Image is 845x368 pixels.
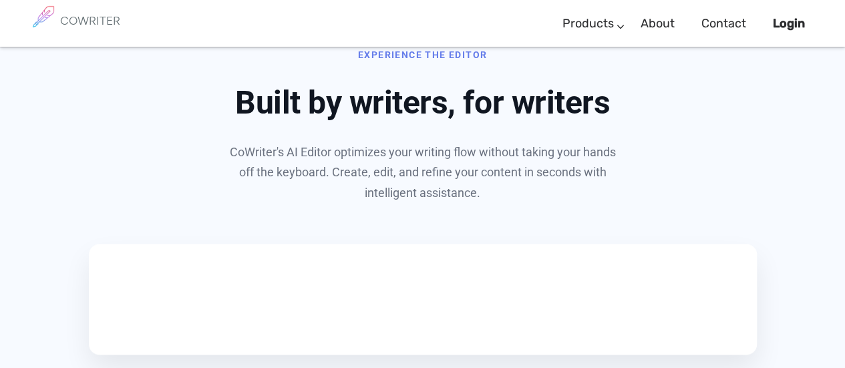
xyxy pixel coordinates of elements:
a: Products [562,4,614,43]
a: About [641,4,675,43]
h6: COWRITER [60,15,120,27]
b: Login [773,16,805,31]
span: Built by writers, for writers [235,83,610,122]
a: Login [773,4,805,43]
a: Contact [701,4,746,43]
p: CoWriter's AI Editor optimizes your writing flow without taking your hands off the keyboard. Crea... [222,142,623,204]
div: Experience the Editor [166,45,680,70]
